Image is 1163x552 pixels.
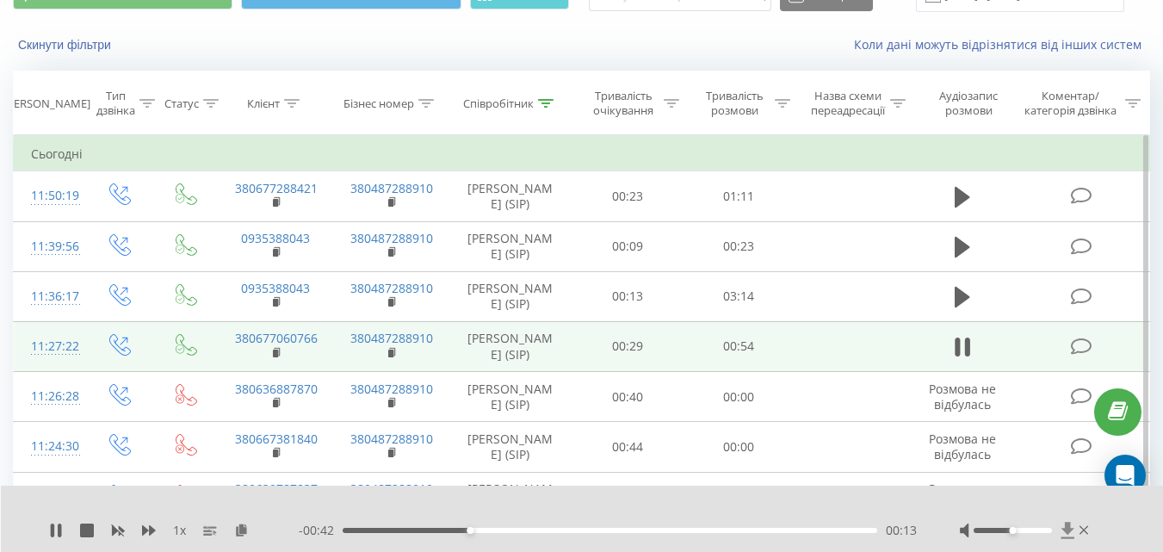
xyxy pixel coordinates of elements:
[572,221,684,271] td: 00:09
[684,171,795,221] td: 01:11
[929,481,996,512] span: Розмова не відбулась
[235,180,318,196] a: 380677288421
[448,472,572,522] td: [PERSON_NAME] (SIP)
[925,89,1012,118] div: Аудіозапис розмови
[31,230,67,264] div: 11:39:56
[1009,527,1016,534] div: Accessibility label
[3,96,90,111] div: [PERSON_NAME]
[350,481,433,497] a: 380487288910
[448,372,572,422] td: [PERSON_NAME] (SIP)
[572,171,684,221] td: 00:23
[247,96,280,111] div: Клієнт
[173,522,186,539] span: 1 x
[684,472,795,522] td: 00:00
[241,230,310,246] a: 0935388043
[448,271,572,321] td: [PERSON_NAME] (SIP)
[572,271,684,321] td: 00:13
[448,422,572,472] td: [PERSON_NAME] (SIP)
[164,96,199,111] div: Статус
[1104,455,1146,496] div: Open Intercom Messenger
[350,180,433,196] a: 380487288910
[448,171,572,221] td: [PERSON_NAME] (SIP)
[854,36,1150,53] a: Коли дані можуть відрізнятися вiд інших систем
[350,230,433,246] a: 380487288910
[684,422,795,472] td: 00:00
[572,372,684,422] td: 00:40
[13,37,120,53] button: Скинути фільтри
[241,280,310,296] a: 0935388043
[350,280,433,296] a: 380487288910
[572,321,684,371] td: 00:29
[929,381,996,412] span: Розмова не відбулась
[343,96,414,111] div: Бізнес номер
[572,472,684,522] td: 00:04
[463,96,534,111] div: Співробітник
[235,431,318,447] a: 380667381840
[299,522,343,539] span: - 00:42
[588,89,659,118] div: Тривалість очікування
[684,271,795,321] td: 03:14
[14,137,1150,171] td: Сьогодні
[886,522,917,539] span: 00:13
[31,430,67,463] div: 11:24:30
[31,380,67,413] div: 11:26:28
[448,321,572,371] td: [PERSON_NAME] (SIP)
[684,321,795,371] td: 00:54
[235,481,318,497] a: 380630787837
[699,89,770,118] div: Тривалість розмови
[31,330,67,363] div: 11:27:22
[31,481,67,514] div: 11:23:34
[350,381,433,397] a: 380487288910
[235,330,318,346] a: 380677060766
[572,422,684,472] td: 00:44
[96,89,135,118] div: Тип дзвінка
[929,431,996,462] span: Розмова не відбулась
[350,330,433,346] a: 380487288910
[810,89,886,118] div: Назва схеми переадресації
[31,179,67,213] div: 11:50:19
[684,372,795,422] td: 00:00
[31,280,67,313] div: 11:36:17
[235,381,318,397] a: 380636887870
[684,221,795,271] td: 00:23
[467,527,473,534] div: Accessibility label
[350,431,433,447] a: 380487288910
[1020,89,1121,118] div: Коментар/категорія дзвінка
[448,221,572,271] td: [PERSON_NAME] (SIP)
